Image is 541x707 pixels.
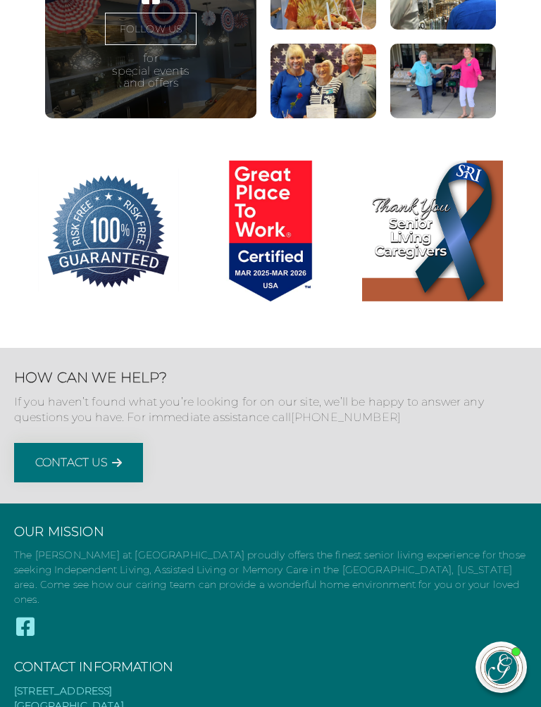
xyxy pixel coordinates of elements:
a: Thank You Senior Living Caregivers [352,161,514,306]
h3: Contact Information [14,660,527,675]
a: Contact Us [14,443,143,482]
a: Great Place to Work [189,161,352,306]
h2: How Can We Help? [14,369,527,386]
p: If you haven’t found what you’re looking for on our site, we’ll be happy to answer any questions ... [14,394,527,426]
img: Great Place to Work [200,161,341,301]
a: FOLLOW US [105,13,197,45]
h3: Our Mission [14,525,527,540]
a: 100% Risk Free Guarantee [27,161,189,306]
img: 100% Risk Free Guarantee [38,161,179,301]
iframe: iframe [262,328,527,628]
img: Thank You Senior Living Caregivers [362,161,503,301]
p: The [PERSON_NAME] at [GEOGRAPHIC_DATA] proudly offers the finest senior living experience for tho... [14,548,527,607]
p: for special events and offers [112,52,189,89]
img: avatar [481,647,522,688]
